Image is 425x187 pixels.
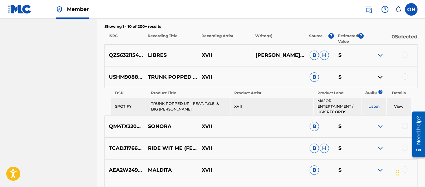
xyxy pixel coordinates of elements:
[368,104,380,109] a: Listen
[198,73,251,81] p: XVII
[111,98,147,115] td: SPOTIFY
[320,144,329,153] span: H
[144,52,198,59] p: LIBRES
[309,33,323,44] p: Source
[144,123,198,130] p: SONORA
[251,52,305,59] p: [PERSON_NAME] [PERSON_NAME]
[334,166,363,174] p: $
[67,6,89,13] span: Member
[198,123,251,130] p: XVII
[310,51,319,60] span: B
[310,72,319,82] span: B
[143,33,197,44] p: Recording Title
[310,165,319,175] span: B
[395,6,401,12] div: Notifications
[111,89,147,97] th: DSP
[105,73,144,81] p: USHM90880153
[198,145,251,152] p: XVII
[310,122,319,131] span: B
[328,33,334,39] span: ?
[320,51,329,60] span: H
[251,33,305,44] p: Writer(s)
[56,6,63,13] img: Top Rightsholder
[230,89,313,97] th: Product Artist
[198,52,251,59] p: XVII
[144,166,198,174] p: MALDITA
[314,98,361,115] td: MAJOR ENTERTAINMENT / UGK RECORDS
[377,166,384,174] img: expand
[387,89,411,97] th: Details
[364,33,417,44] p: 0 Selected
[394,157,425,187] iframe: Chat Widget
[377,73,384,81] img: contract
[105,145,144,152] p: TCADJ1766474
[105,123,144,130] p: QM4TX2209425
[104,24,417,29] p: Showing 1 - 10 of 200+ results
[230,98,313,115] td: XVII
[104,33,143,44] p: ISRC
[105,52,144,59] p: QZS632115443
[8,5,32,14] img: MLC Logo
[334,145,363,152] p: $
[405,3,417,16] div: User Menu
[377,52,384,59] img: expand
[144,73,198,81] p: TRUNK POPPED UP - FEAT. T.O.E. & BIG [PERSON_NAME]
[394,104,403,109] a: View
[407,109,425,160] iframe: Resource Center
[105,166,144,174] p: AEA2W2499890
[334,123,363,130] p: $
[362,90,369,96] p: Audio
[334,52,363,59] p: $
[314,89,361,97] th: Product Label
[334,73,363,81] p: $
[377,123,384,130] img: expand
[198,166,251,174] p: XVII
[310,144,319,153] span: B
[147,89,230,97] th: Product Title
[379,3,391,16] div: Help
[358,33,364,39] span: ?
[365,6,372,13] img: search
[396,163,399,182] div: Drag
[362,3,375,16] a: Public Search
[338,33,358,44] p: Estimated Value
[147,98,230,115] td: TRUNK POPPED UP - FEAT. T.O.E. & BIG [PERSON_NAME]
[377,145,384,152] img: expand
[381,6,389,13] img: help
[197,33,251,44] p: Recording Artist
[144,145,198,152] p: RIDE WIT ME (FEAT. [PERSON_NAME])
